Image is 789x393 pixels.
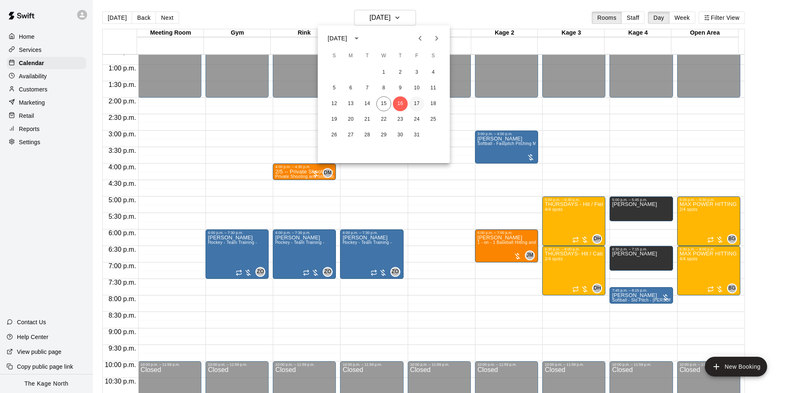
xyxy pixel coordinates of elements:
[393,96,408,111] button: 16
[393,128,408,143] button: 30
[327,112,342,127] button: 19
[343,112,358,127] button: 20
[409,48,424,64] span: Friday
[376,65,391,80] button: 1
[376,81,391,96] button: 8
[327,96,342,111] button: 12
[426,112,441,127] button: 25
[343,48,358,64] span: Monday
[343,96,358,111] button: 13
[376,128,391,143] button: 29
[409,81,424,96] button: 10
[328,34,347,43] div: [DATE]
[409,128,424,143] button: 31
[409,112,424,127] button: 24
[360,81,375,96] button: 7
[426,65,441,80] button: 4
[393,81,408,96] button: 9
[428,30,445,47] button: Next month
[376,96,391,111] button: 15
[426,96,441,111] button: 18
[327,48,342,64] span: Sunday
[360,128,375,143] button: 28
[360,96,375,111] button: 14
[393,112,408,127] button: 23
[393,48,408,64] span: Thursday
[426,48,441,64] span: Saturday
[360,112,375,127] button: 21
[343,81,358,96] button: 6
[412,30,428,47] button: Previous month
[376,48,391,64] span: Wednesday
[360,48,375,64] span: Tuesday
[343,128,358,143] button: 27
[409,96,424,111] button: 17
[426,81,441,96] button: 11
[409,65,424,80] button: 3
[327,81,342,96] button: 5
[376,112,391,127] button: 22
[327,128,342,143] button: 26
[393,65,408,80] button: 2
[350,31,364,45] button: calendar view is open, switch to year view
